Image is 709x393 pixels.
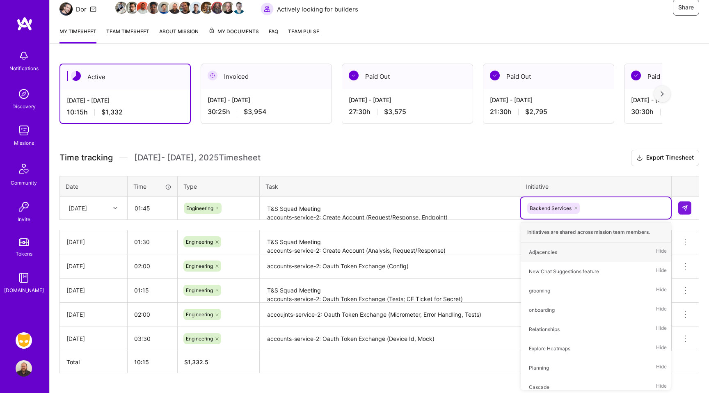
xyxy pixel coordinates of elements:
[529,306,555,314] div: onboarding
[16,332,32,349] img: Grindr: Mobile + BE + Cloud
[186,263,213,269] span: Engineering
[128,304,177,325] input: HH:MM
[11,178,37,187] div: Community
[76,5,87,14] div: Dor
[59,153,113,163] span: Time tracking
[137,2,149,14] img: Team Member Avatar
[529,267,599,276] div: New Chat Suggestions feature
[16,122,32,139] img: teamwork
[233,1,244,15] a: Team Member Avatar
[16,270,32,286] img: guide book
[211,2,224,14] img: Team Member Avatar
[530,205,572,211] span: Backend Services
[525,107,547,116] span: $2,795
[186,311,213,318] span: Engineering
[656,382,667,393] span: Hide
[106,27,149,43] a: Team timesheet
[529,325,560,334] div: Relationships
[656,266,667,277] span: Hide
[159,1,169,15] a: Team Member Avatar
[201,64,332,89] div: Invoiced
[656,285,667,296] span: Hide
[260,176,520,196] th: Task
[66,334,121,343] div: [DATE]
[16,48,32,64] img: bell
[128,351,178,373] th: 10:15
[137,1,148,15] a: Team Member Avatar
[126,2,138,14] img: Team Member Avatar
[186,287,213,293] span: Engineering
[490,71,500,80] img: Paid Out
[66,310,121,319] div: [DATE]
[186,336,213,342] span: Engineering
[656,247,667,258] span: Hide
[631,71,641,80] img: Paid Out
[269,27,278,43] a: FAQ
[186,205,213,211] span: Engineering
[128,279,177,301] input: HH:MM
[169,2,181,14] img: Team Member Avatar
[261,304,519,326] textarea: accoujnts-service-2: Oauth Token Exchange (Micrometer, Error Handling, Tests)
[60,176,128,196] th: Date
[261,2,274,16] img: Actively looking for builders
[147,2,160,14] img: Team Member Avatar
[90,6,96,12] i: icon Mail
[186,239,213,245] span: Engineering
[159,27,199,43] a: About Mission
[261,255,519,278] textarea: accounts-service-2: Oauth Token Exchange (Config)
[191,1,201,15] a: Team Member Avatar
[128,231,177,253] input: HH:MM
[14,360,34,377] a: User Avatar
[16,199,32,215] img: Invite
[661,91,664,97] img: right
[208,107,325,116] div: 30:25 h
[208,96,325,104] div: [DATE] - [DATE]
[14,332,34,349] a: Grindr: Mobile + BE + Cloud
[222,2,234,14] img: Team Member Avatar
[277,5,358,14] span: Actively looking for builders
[115,2,128,14] img: Team Member Avatar
[526,182,666,191] div: Initiative
[16,360,32,377] img: User Avatar
[261,279,519,302] textarea: T&S Squad Meeting accounts-service-2: Oauth Token Exchange (Tests; CE Ticket for Secret)
[14,139,34,147] div: Missions
[678,201,692,215] div: null
[18,215,30,224] div: Invite
[16,16,33,31] img: logo
[656,304,667,315] span: Hide
[133,182,172,191] div: Time
[67,96,183,105] div: [DATE] - [DATE]
[178,176,260,196] th: Type
[244,107,266,116] span: $3,954
[636,154,643,162] i: icon Download
[14,159,34,178] img: Community
[59,2,73,16] img: Team Architect
[66,286,121,295] div: [DATE]
[212,1,223,15] a: Team Member Avatar
[180,1,191,15] a: Team Member Avatar
[19,238,29,246] img: tokens
[208,27,259,43] a: My Documents
[113,206,117,210] i: icon Chevron
[521,222,671,242] div: Initiatives are shared across mission team members.
[208,27,259,36] span: My Documents
[490,96,607,104] div: [DATE] - [DATE]
[60,64,190,89] div: Active
[16,249,32,258] div: Tokens
[288,28,319,34] span: Team Pulse
[223,1,233,15] a: Team Member Avatar
[529,344,570,353] div: Explore Heatmaps
[134,153,261,163] span: [DATE] - [DATE] , 2025 Timesheet
[349,96,466,104] div: [DATE] - [DATE]
[116,1,127,15] a: Team Member Avatar
[69,204,87,212] div: [DATE]
[349,107,466,116] div: 27:30 h
[128,255,177,277] input: HH:MM
[16,86,32,102] img: discovery
[261,198,519,219] textarea: T&S Squad Meeting accounts-service-2: Create Account (Request/Response, Endpoint)
[66,262,121,270] div: [DATE]
[678,3,694,11] span: Share
[529,286,550,295] div: grooming
[201,1,212,15] a: Team Member Avatar
[529,248,557,256] div: Adjacencies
